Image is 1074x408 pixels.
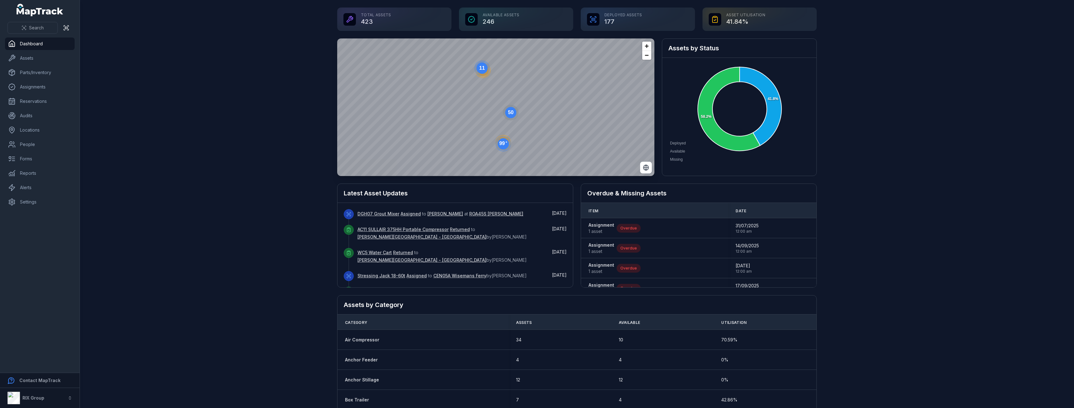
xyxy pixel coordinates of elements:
span: 0 % [721,377,728,383]
a: Assignment [589,282,614,295]
span: 12 [516,377,520,383]
text: 11 [479,65,485,71]
a: Reservations [5,95,75,108]
a: Audits [5,109,75,122]
span: Utilisation [721,320,746,325]
text: 50 [508,110,514,115]
time: 9/26/2025, 3:02:08 PM [552,226,567,231]
a: Returned [393,249,413,256]
span: 1 asset [589,228,614,234]
strong: Assignment [589,222,614,228]
span: Available [670,149,685,154]
time: 7/31/2025, 12:00:00 AM [736,223,759,234]
span: [DATE] [552,226,567,231]
canvas: Map [337,38,654,176]
span: 1 asset [589,268,614,275]
a: Reports [5,167,75,179]
time: 9/26/2025, 12:01:04 PM [552,272,567,278]
span: 12:00 am [736,229,759,234]
span: [DATE] [552,272,567,278]
a: Anchor Feeder [345,357,378,363]
button: Switch to Satellite View [640,162,652,174]
span: 10 [619,337,623,343]
a: Settings [5,196,75,208]
a: Air Compressor [345,337,379,343]
a: People [5,138,75,151]
a: AC11 SULLAIR 375HH Portable Compressor [357,226,449,233]
span: [DATE] [552,210,567,216]
strong: Contact MapTrack [19,378,61,383]
a: MapTrack [17,4,63,16]
a: Assets [5,52,75,64]
span: Date [736,209,746,214]
span: 7 [516,397,519,403]
span: 4 [619,397,622,403]
time: 9/27/2025, 8:08:37 AM [552,210,567,216]
span: Assets [516,320,532,325]
span: 0 % [721,357,728,363]
span: Search [29,25,44,31]
span: 42.86 % [721,397,737,403]
span: [DATE] [552,249,567,254]
button: Search [7,22,58,34]
strong: Assignment [589,262,614,268]
a: Parts/Inventory [5,66,75,79]
span: 4 [516,357,519,363]
a: Locations [5,124,75,136]
button: Zoom in [642,42,651,51]
strong: Assignment [589,242,614,248]
span: Available [619,320,640,325]
span: 31/07/2025 [736,223,759,229]
strong: Box Trailer [345,397,369,403]
div: Overdue [617,244,641,253]
a: Forms [5,153,75,165]
a: Anchor Stillage [345,377,379,383]
a: Assignments [5,81,75,93]
div: Overdue [617,224,641,233]
span: to by [PERSON_NAME] [357,273,527,278]
span: Deployed [670,141,686,145]
span: [DATE] [736,263,752,269]
h2: Assets by Category [344,300,810,309]
span: 12:00 am [736,269,752,274]
span: to at [357,211,523,216]
span: 14/09/2025 [736,243,759,249]
strong: Assignment [589,282,614,288]
a: CEN05A Wisemans Ferry [433,273,486,279]
a: Dashboard [5,38,75,50]
a: Assignment1 asset [589,262,614,275]
span: 4 [619,357,622,363]
strong: RIX Group [22,395,44,400]
a: Assigned [401,211,421,217]
span: to by [PERSON_NAME] [357,227,527,239]
time: 9/26/2025, 3:01:53 PM [552,249,567,254]
span: 34 [516,337,521,343]
time: 9/13/2025, 12:00:00 AM [736,263,752,274]
a: Returned [450,226,470,233]
a: [PERSON_NAME][GEOGRAPHIC_DATA] - [GEOGRAPHIC_DATA] [357,257,486,263]
div: Overdue [617,284,641,293]
a: WC5 Water Cart [357,249,392,256]
h2: Overdue & Missing Assets [587,189,810,198]
span: 17/09/2025 [736,283,759,289]
div: Overdue [617,264,641,273]
a: ROA45S [PERSON_NAME] [469,211,523,217]
a: DGH07 Grout Mixer [357,211,399,217]
a: Stressing Jack 18-60t [357,273,405,279]
span: Missing [670,157,683,162]
button: Zoom out [642,51,651,60]
span: Item [589,209,598,214]
time: 9/17/2025, 12:00:00 AM [736,283,759,294]
a: Alerts [5,181,75,194]
text: 99 [499,140,507,146]
span: to by [PERSON_NAME] [357,250,527,263]
a: [PERSON_NAME][GEOGRAPHIC_DATA] - [GEOGRAPHIC_DATA] [357,234,486,240]
h2: Latest Asset Updates [344,189,567,198]
span: 12:00 am [736,249,759,254]
span: Category [345,320,367,325]
a: Assignment1 asset [589,222,614,234]
tspan: + [505,140,507,144]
